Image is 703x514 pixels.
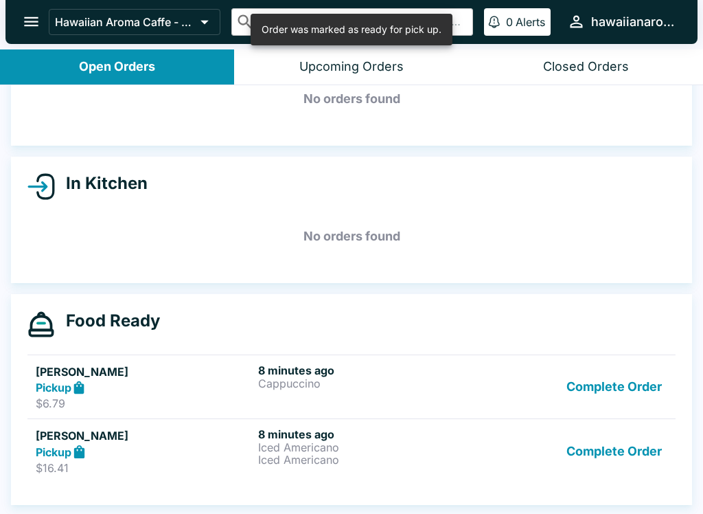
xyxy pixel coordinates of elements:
p: 0 [506,15,513,29]
h6: 8 minutes ago [258,364,475,377]
div: hawaiianaromacaffe [591,14,676,30]
h5: No orders found [27,212,676,261]
p: Iced Americano [258,454,475,466]
button: open drawer [14,4,49,39]
div: Upcoming Orders [299,59,404,75]
a: [PERSON_NAME]Pickup$16.418 minutes agoIced AmericanoIced AmericanoComplete Order [27,418,676,483]
h4: Food Ready [55,311,160,331]
div: Open Orders [79,59,155,75]
button: Hawaiian Aroma Caffe - Waikiki Beachcomber [49,9,220,35]
div: Order was marked as ready for pick up. [262,18,441,41]
button: hawaiianaromacaffe [562,7,681,36]
h4: In Kitchen [55,173,148,194]
h5: [PERSON_NAME] [36,427,253,444]
p: Hawaiian Aroma Caffe - Waikiki Beachcomber [55,15,195,29]
strong: Pickup [36,381,71,394]
p: $6.79 [36,396,253,410]
h5: No orders found [27,74,676,124]
h6: 8 minutes ago [258,427,475,441]
p: Alerts [516,15,545,29]
p: Iced Americano [258,441,475,454]
button: Complete Order [561,364,667,411]
h5: [PERSON_NAME] [36,364,253,380]
p: Cappuccino [258,377,475,390]
p: $16.41 [36,461,253,475]
a: [PERSON_NAME]Pickup$6.798 minutes agoCappuccinoComplete Order [27,355,676,419]
button: Complete Order [561,427,667,475]
strong: Pickup [36,445,71,459]
div: Closed Orders [543,59,629,75]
